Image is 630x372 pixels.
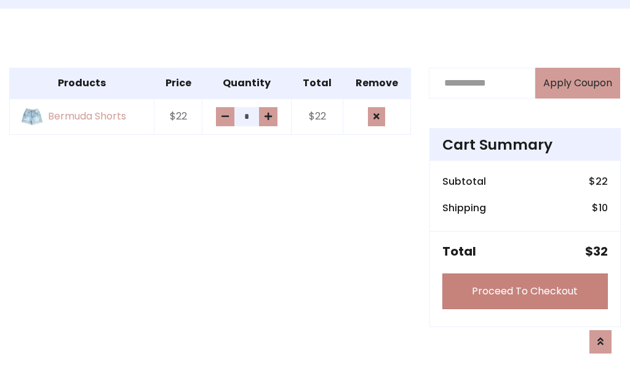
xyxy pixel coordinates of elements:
th: Total [292,68,343,99]
h6: Subtotal [442,176,486,187]
h5: $ [585,244,608,259]
h5: Total [442,244,476,259]
a: Bermuda Shorts [17,107,146,127]
th: Price [154,68,202,99]
th: Products [10,68,154,99]
td: $22 [154,99,202,135]
td: $22 [292,99,343,135]
span: 10 [599,201,608,215]
th: Quantity [202,68,292,99]
span: 32 [593,243,608,260]
a: Proceed To Checkout [442,273,608,309]
button: Apply Coupon [535,68,620,99]
th: Remove [343,68,410,99]
h6: $ [592,202,608,214]
h6: Shipping [442,202,486,214]
span: 22 [596,174,608,188]
h6: $ [589,176,608,187]
h4: Cart Summary [442,136,608,153]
